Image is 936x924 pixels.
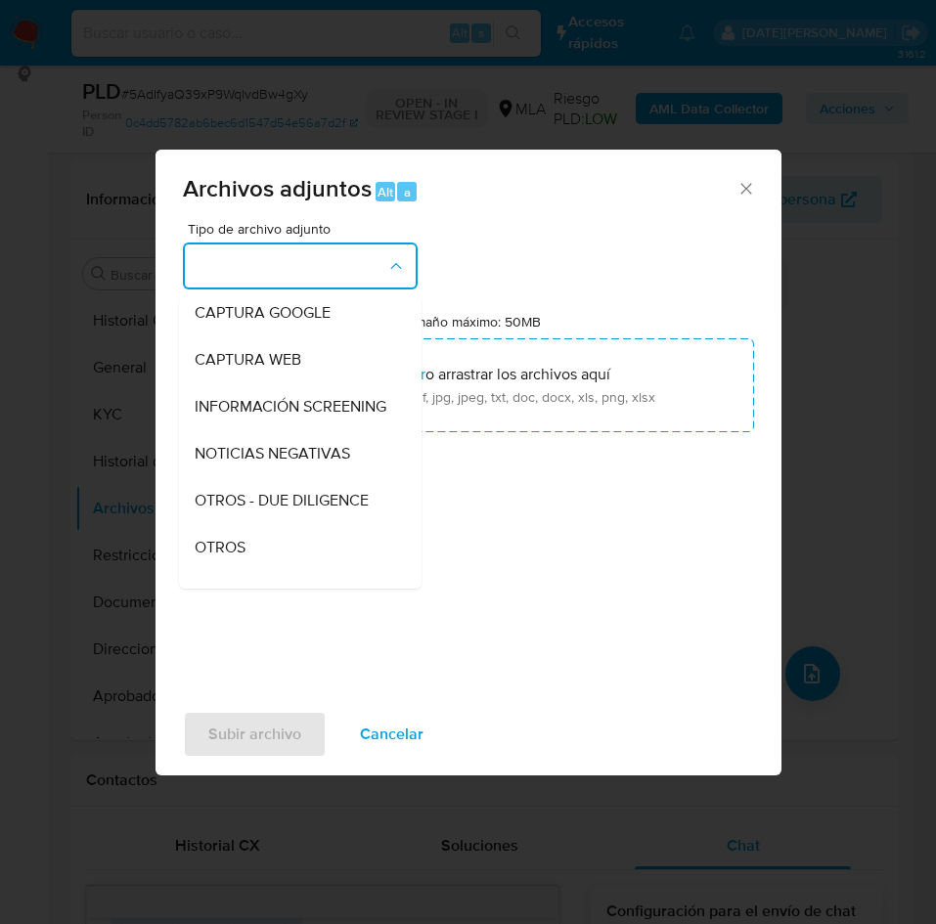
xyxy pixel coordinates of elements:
[404,183,411,201] span: a
[195,538,245,557] span: OTROS
[360,713,423,756] span: Cancelar
[334,711,449,758] button: Cancelar
[195,585,282,604] span: DDJJ de IVA
[401,313,541,330] label: Tamaño máximo: 50MB
[183,171,372,205] span: Archivos adjuntos
[195,491,369,510] span: OTROS - DUE DILIGENCE
[195,350,301,370] span: CAPTURA WEB
[195,397,386,417] span: INFORMACIÓN SCREENING
[378,183,393,201] span: Alt
[736,179,754,197] button: Cerrar
[195,444,350,463] span: NOTICIAS NEGATIVAS
[188,222,423,236] span: Tipo de archivo adjunto
[195,303,331,323] span: CAPTURA GOOGLE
